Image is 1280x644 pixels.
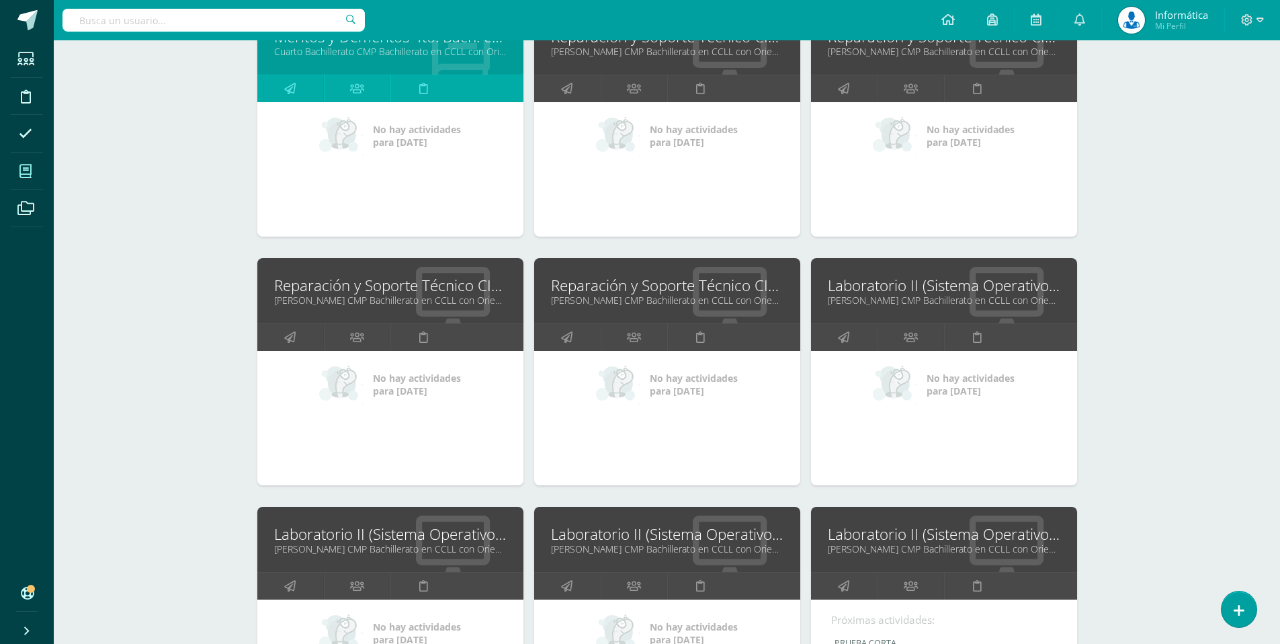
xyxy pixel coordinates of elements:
span: No hay actividades para [DATE] [650,372,738,397]
span: No hay actividades para [DATE] [650,123,738,149]
a: Reparación y Soporte Técnico CISCO [551,275,783,296]
span: No hay actividades para [DATE] [373,123,461,149]
img: no_activities_small.png [596,116,640,156]
img: da59f6ea21f93948affb263ca1346426.png [1118,7,1145,34]
a: [PERSON_NAME] CMP Bachillerato en CCLL con Orientación en Computación "A" [551,45,783,58]
input: Busca un usuario... [62,9,365,32]
a: [PERSON_NAME] CMP Bachillerato en CCLL con Orientación en Computación "B" [274,542,507,555]
a: Laboratorio II (Sistema Operativo Macintoch) [828,275,1060,296]
span: No hay actividades para [DATE] [373,372,461,397]
div: Próximas actividades: [831,613,1057,627]
a: [PERSON_NAME] CMP Bachillerato en CCLL con Orientación en Computación "D" [828,542,1060,555]
span: No hay actividades para [DATE] [927,372,1015,397]
img: no_activities_small.png [319,364,364,405]
span: No hay actividades para [DATE] [927,123,1015,149]
a: Reparación y Soporte Técnico CISCO [274,275,507,296]
img: no_activities_small.png [319,116,364,156]
span: Mi Perfil [1155,20,1208,32]
a: [PERSON_NAME] CMP Bachillerato en CCLL con Orientación en Computación "D" [551,294,783,307]
img: no_activities_small.png [873,116,917,156]
span: Informática [1155,8,1208,22]
img: no_activities_small.png [873,364,917,405]
a: [PERSON_NAME] CMP Bachillerato en CCLL con Orientación en Computación "A" [828,294,1060,307]
a: Cuarto Bachillerato CMP Bachillerato en CCLL con Orientación en Computación "E" [274,45,507,58]
a: [PERSON_NAME] CMP Bachillerato en CCLL con Orientación en Computación "C" [274,294,507,307]
a: Laboratorio II (Sistema Operativo Macintoch) [828,524,1060,545]
a: Laboratorio II (Sistema Operativo Macintoch) [274,524,507,545]
a: Laboratorio II (Sistema Operativo Macintoch) [551,524,783,545]
a: [PERSON_NAME] CMP Bachillerato en CCLL con Orientación en Computación "B" [828,45,1060,58]
a: [PERSON_NAME] CMP Bachillerato en CCLL con Orientación en Computación "C" [551,542,783,555]
img: no_activities_small.png [596,364,640,405]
